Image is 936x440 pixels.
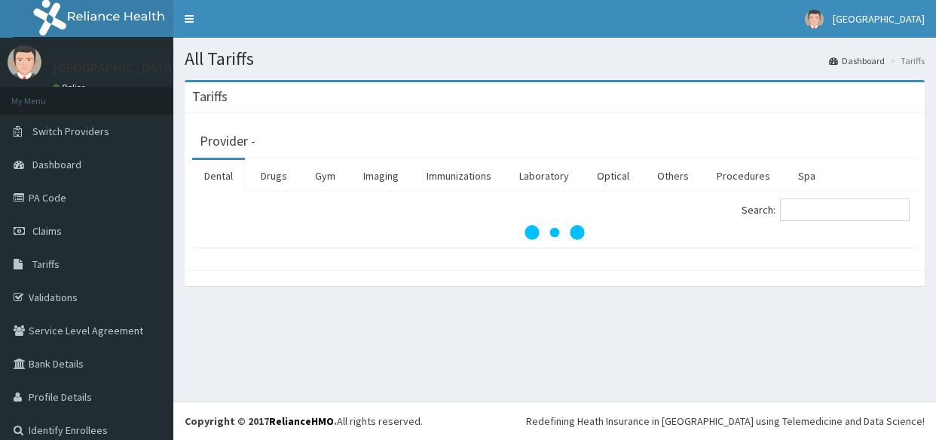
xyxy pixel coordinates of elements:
[249,160,299,192] a: Drugs
[32,257,60,271] span: Tariffs
[351,160,411,192] a: Imaging
[705,160,782,192] a: Procedures
[786,160,827,192] a: Spa
[269,414,334,428] a: RelianceHMO
[192,160,245,192] a: Dental
[185,49,925,69] h1: All Tariffs
[192,90,228,103] h3: Tariffs
[507,160,581,192] a: Laboratory
[32,125,109,138] span: Switch Providers
[886,54,925,67] li: Tariffs
[805,10,824,29] img: User Image
[742,198,910,221] label: Search:
[833,12,925,26] span: [GEOGRAPHIC_DATA]
[829,54,885,67] a: Dashboard
[32,158,81,171] span: Dashboard
[53,82,89,93] a: Online
[526,414,925,429] div: Redefining Heath Insurance in [GEOGRAPHIC_DATA] using Telemedicine and Data Science!
[53,61,177,75] p: [GEOGRAPHIC_DATA]
[780,198,910,221] input: Search:
[585,160,641,192] a: Optical
[303,160,347,192] a: Gym
[32,224,62,238] span: Claims
[173,402,936,440] footer: All rights reserved.
[525,202,585,263] svg: audio-loading
[414,160,503,192] a: Immunizations
[200,134,255,148] h3: Provider -
[8,45,41,79] img: User Image
[185,414,337,428] strong: Copyright © 2017 .
[645,160,701,192] a: Others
